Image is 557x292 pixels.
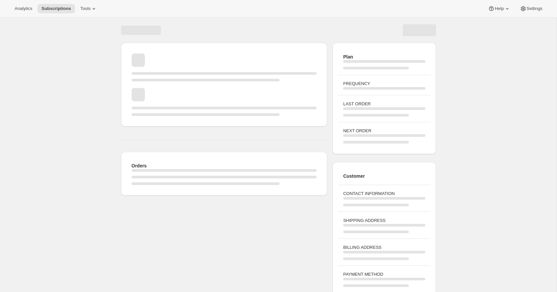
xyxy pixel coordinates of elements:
h3: LAST ORDER [343,101,425,107]
button: Tools [76,4,101,13]
span: Help [495,6,504,11]
button: Settings [516,4,546,13]
h3: PAYMENT METHOD [343,271,425,278]
span: Tools [80,6,91,11]
span: Settings [526,6,542,11]
span: Analytics [15,6,32,11]
button: Analytics [11,4,36,13]
h2: Customer [343,173,425,179]
h3: FREQUENCY [343,80,425,87]
h3: SHIPPING ADDRESS [343,217,425,224]
h3: BILLING ADDRESS [343,244,425,251]
button: Subscriptions [37,4,75,13]
h2: Plan [343,53,425,60]
h3: CONTACT INFORMATION [343,190,425,197]
span: Subscriptions [41,6,71,11]
h2: Orders [132,162,317,169]
button: Help [484,4,514,13]
h3: NEXT ORDER [343,128,425,134]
